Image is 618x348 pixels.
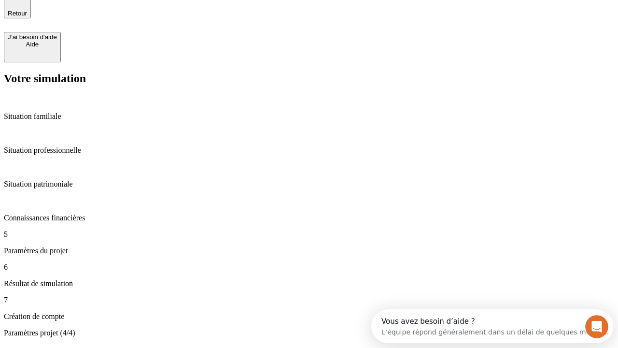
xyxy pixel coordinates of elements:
p: Création de compte [4,312,614,321]
p: Situation patrimoniale [4,180,614,188]
h2: Votre simulation [4,72,614,85]
button: J’ai besoin d'aideAide [4,32,61,62]
p: 5 [4,230,614,239]
p: Situation familiale [4,112,614,121]
iframe: Intercom live chat discovery launcher [371,309,613,343]
p: Connaissances financières [4,214,614,222]
div: L’équipe répond généralement dans un délai de quelques minutes. [10,16,238,26]
p: Paramètres projet (4/4) [4,329,614,337]
p: Situation professionnelle [4,146,614,155]
div: J’ai besoin d'aide [8,33,57,41]
div: Aide [8,41,57,48]
p: 7 [4,296,614,304]
p: 6 [4,263,614,272]
span: Retour [8,10,27,17]
p: Paramètres du projet [4,246,614,255]
div: Ouvrir le Messenger Intercom [4,4,266,30]
div: Vous avez besoin d’aide ? [10,8,238,16]
iframe: Intercom live chat [585,315,608,338]
p: Résultat de simulation [4,279,614,288]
